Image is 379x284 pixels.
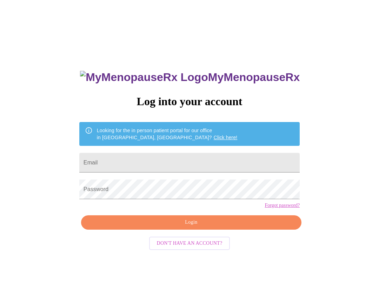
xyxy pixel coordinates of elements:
span: Login [89,218,293,227]
h3: MyMenopauseRx [80,71,300,84]
button: Don't have an account? [149,237,230,250]
a: Don't have an account? [147,239,232,245]
h3: Log into your account [79,95,300,108]
a: Forgot password? [265,203,300,208]
button: Login [81,215,301,230]
a: Click here! [214,135,238,140]
div: Looking for the in person patient portal for our office in [GEOGRAPHIC_DATA], [GEOGRAPHIC_DATA]? [97,124,238,144]
span: Don't have an account? [157,239,222,248]
img: MyMenopauseRx Logo [80,71,208,84]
